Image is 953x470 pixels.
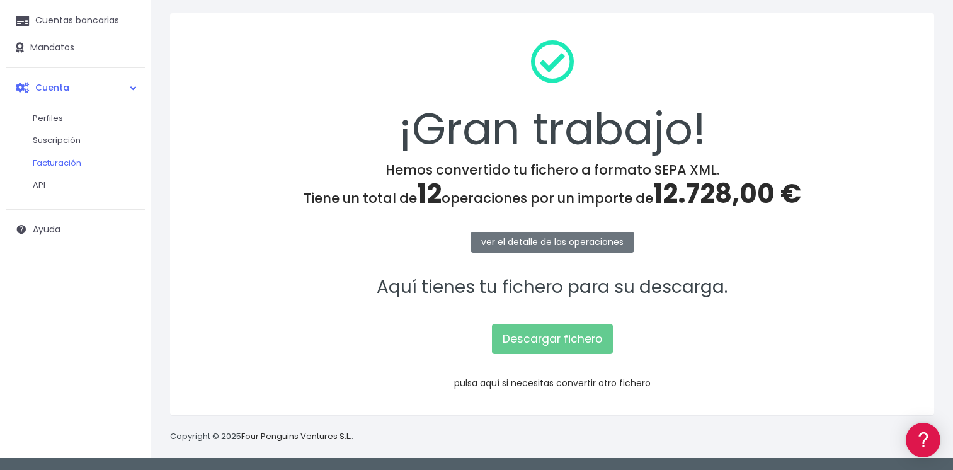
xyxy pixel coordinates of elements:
[13,159,239,179] a: Formatos
[20,129,145,152] a: Suscripción
[186,30,918,162] div: ¡Gran trabajo!
[13,198,239,218] a: Videotutoriales
[33,223,60,236] span: Ayuda
[173,363,243,375] a: POWERED BY ENCHANT
[186,162,918,210] h4: Hemos convertido tu fichero a formato SEPA XML. Tiene un total de operaciones por un importe de
[6,74,145,101] a: Cuenta
[13,88,239,100] div: Información general
[492,324,613,354] a: Descargar fichero
[471,232,634,253] a: ver el detalle de las operaciones
[13,270,239,290] a: General
[417,175,442,212] span: 12
[13,302,239,314] div: Programadores
[20,152,145,175] a: Facturación
[13,139,239,151] div: Convertir ficheros
[653,175,801,212] span: 12.728,00 €
[6,8,145,34] a: Cuentas bancarias
[170,430,353,444] p: Copyright © 2025 .
[241,430,351,442] a: Four Penguins Ventures S.L.
[13,337,239,359] button: Contáctanos
[13,322,239,341] a: API
[6,35,145,61] a: Mandatos
[13,250,239,262] div: Facturación
[13,107,239,127] a: Información general
[20,174,145,197] a: API
[13,218,239,238] a: Perfiles de empresas
[454,377,651,389] a: pulsa aquí si necesitas convertir otro fichero
[35,81,69,93] span: Cuenta
[186,273,918,302] p: Aquí tienes tu fichero para su descarga.
[6,216,145,243] a: Ayuda
[20,107,145,130] a: Perfiles
[13,179,239,198] a: Problemas habituales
